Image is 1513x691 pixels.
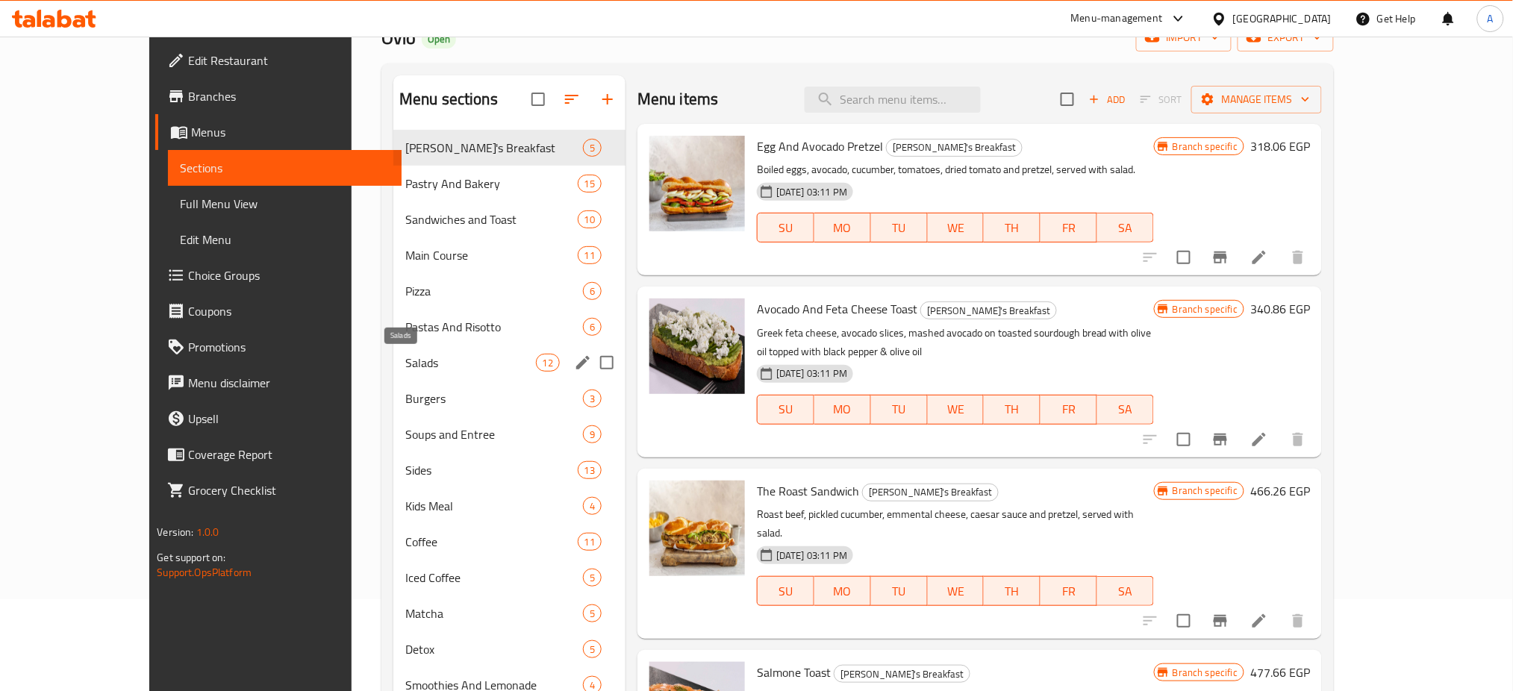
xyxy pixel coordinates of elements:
span: TU [877,217,922,239]
h6: 340.86 EGP [1250,298,1310,319]
span: Add [1087,91,1127,108]
a: Edit Restaurant [155,43,402,78]
span: Sides [405,461,578,479]
a: Upsell [155,401,402,437]
span: Iced Coffee [405,569,583,587]
span: Coupons [188,302,390,320]
span: 5 [584,571,601,585]
div: items [578,175,602,193]
button: FR [1041,213,1097,243]
span: Pizza [405,282,583,300]
span: 5 [584,141,601,155]
span: SU [764,217,808,239]
button: TH [984,395,1041,425]
a: Grocery Checklist [155,472,402,508]
div: items [578,246,602,264]
div: Ovio's Breakfast [862,484,999,501]
a: Coverage Report [155,437,402,472]
button: WE [928,213,985,243]
span: Matcha [405,604,583,622]
span: Sort sections [554,81,590,117]
span: WE [934,398,979,420]
span: Edit Menu [180,231,390,248]
span: SU [764,581,808,602]
div: Detox5 [393,631,626,667]
button: TU [871,395,928,425]
button: Manage items [1191,86,1322,113]
span: Add item [1083,88,1131,111]
div: Ovio's Breakfast [405,139,583,157]
span: Select section first [1131,88,1191,111]
div: Salads12edit [393,345,626,381]
div: items [583,318,602,336]
div: items [578,461,602,479]
button: MO [814,395,871,425]
p: Greek feta cheese, avocado slices, mashed avocado on toasted sourdough bread with olive oil toppe... [757,324,1154,361]
div: Iced Coffee5 [393,560,626,595]
span: FR [1046,398,1091,420]
button: WE [928,576,985,606]
button: import [1136,24,1232,51]
button: edit [572,351,594,374]
span: SA [1103,217,1148,239]
button: export [1238,24,1334,51]
a: Choice Groups [155,257,402,293]
span: 11 [578,535,601,549]
span: Menus [191,123,390,141]
span: FR [1046,217,1091,239]
div: Coffee [405,533,578,551]
button: Add [1083,88,1131,111]
a: Edit menu item [1250,248,1268,266]
span: 3 [584,392,601,406]
div: Burgers3 [393,381,626,416]
span: Main Course [405,246,578,264]
span: MO [820,217,865,239]
p: Boiled eggs, avocado, cucumber, tomatoes, dried tomato and pretzel, served with salad. [757,160,1154,179]
a: Edit menu item [1250,431,1268,448]
span: [PERSON_NAME]'s Breakfast [887,139,1022,156]
button: delete [1280,422,1316,457]
div: Open [422,31,456,49]
span: WE [934,581,979,602]
div: Sandwiches and Toast10 [393,201,626,237]
span: Version: [157,522,193,542]
span: TH [990,398,1035,420]
div: items [583,604,602,622]
h2: Menu items [637,88,719,110]
button: FR [1041,395,1097,425]
button: SA [1097,213,1154,243]
span: Select to update [1168,424,1200,455]
span: Select to update [1168,242,1200,273]
button: TU [871,576,928,606]
span: Pastry And Bakery [405,175,578,193]
span: 9 [584,428,601,442]
span: Pastas And Risotto [405,318,583,336]
div: Pizza6 [393,273,626,309]
button: MO [814,213,871,243]
span: [DATE] 03:11 PM [770,366,853,381]
a: Menu disclaimer [155,365,402,401]
span: TH [990,581,1035,602]
h6: 477.66 EGP [1250,662,1310,683]
div: items [583,425,602,443]
div: items [583,640,602,658]
button: Branch-specific-item [1202,603,1238,639]
span: [PERSON_NAME]'s Breakfast [863,484,998,501]
div: items [578,210,602,228]
span: Promotions [188,338,390,356]
span: SU [764,398,808,420]
span: Ovio [381,21,416,54]
span: Manage items [1203,90,1310,109]
h6: 318.06 EGP [1250,136,1310,157]
span: MO [820,398,865,420]
span: [PERSON_NAME]'s Breakfast [835,666,970,683]
span: Kids Meal [405,497,583,515]
div: Main Course11 [393,237,626,273]
span: Coverage Report [188,445,390,463]
span: Upsell [188,410,390,428]
span: 6 [584,320,601,334]
div: items [583,497,602,515]
span: [PERSON_NAME]'s Breakfast [405,139,583,157]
